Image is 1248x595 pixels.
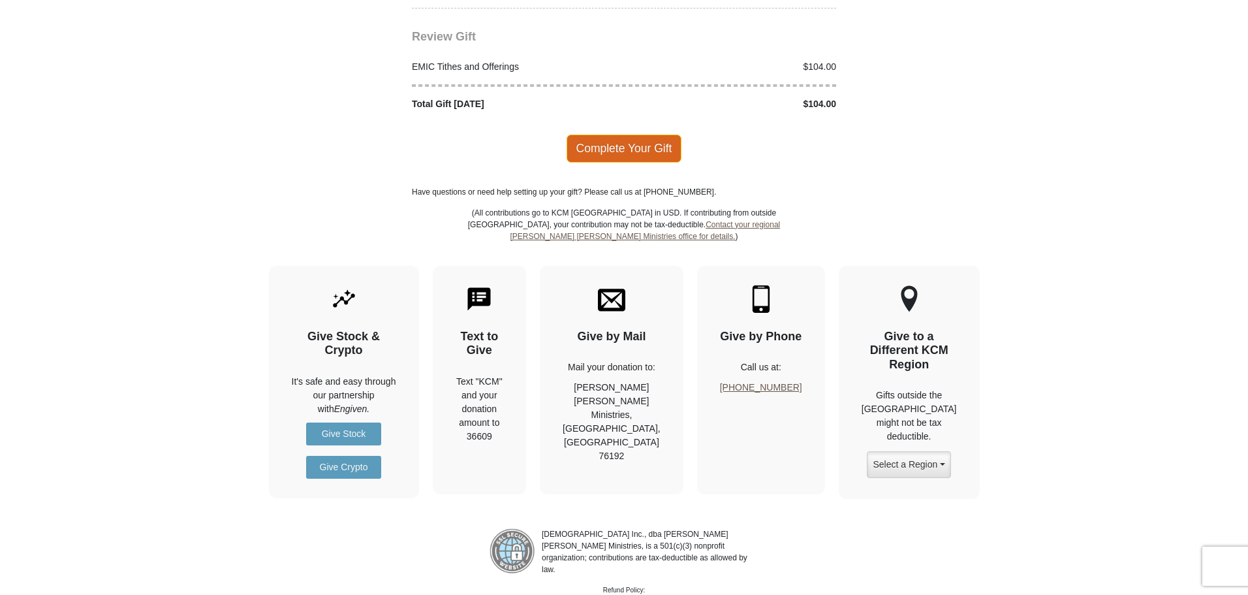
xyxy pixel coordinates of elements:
img: other-region [900,285,918,313]
span: Review Gift [412,30,476,43]
div: Total Gift [DATE] [405,97,625,111]
i: Engiven. [334,404,369,414]
div: EMIC Tithes and Offerings [405,60,625,74]
p: [PERSON_NAME] [PERSON_NAME] Ministries, [GEOGRAPHIC_DATA], [GEOGRAPHIC_DATA] 76192 [563,381,661,463]
div: $104.00 [624,60,843,74]
p: It's safe and easy through our partnership with [292,375,396,416]
a: Give Crypto [306,456,381,479]
img: mobile.svg [747,285,775,313]
h4: Give Stock & Crypto [292,330,396,358]
p: (All contributions go to KCM [GEOGRAPHIC_DATA] in USD. If contributing from outside [GEOGRAPHIC_D... [467,207,781,266]
a: Give Stock [306,423,381,445]
img: envelope.svg [598,285,625,313]
a: [PHONE_NUMBER] [720,382,802,393]
a: Contact your regional [PERSON_NAME] [PERSON_NAME] Ministries office for details. [510,220,780,241]
p: Mail your donation to: [563,361,661,374]
img: refund-policy [490,528,535,574]
h4: Text to Give [456,330,504,358]
h4: Give by Phone [720,330,802,344]
span: Complete Your Gift [567,135,682,162]
p: Gifts outside the [GEOGRAPHIC_DATA] might not be tax deductible. [862,389,957,443]
p: [DEMOGRAPHIC_DATA] Inc., dba [PERSON_NAME] [PERSON_NAME] Ministries, is a 501(c)(3) nonprofit org... [535,528,758,575]
img: give-by-stock.svg [330,285,358,313]
h4: Give to a Different KCM Region [862,330,957,372]
p: Call us at: [720,361,802,374]
p: Have questions or need help setting up your gift? Please call us at [PHONE_NUMBER]. [412,186,836,198]
div: Text "KCM" and your donation amount to 36609 [456,375,504,443]
button: Select a Region [867,451,950,478]
h4: Give by Mail [563,330,661,344]
div: $104.00 [624,97,843,111]
img: text-to-give.svg [465,285,493,313]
